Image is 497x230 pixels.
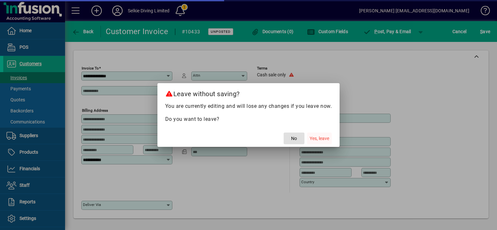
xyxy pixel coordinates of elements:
[165,102,332,110] p: You are currently editing and will lose any changes if you leave now.
[291,135,297,142] span: No
[284,133,304,144] button: No
[165,115,332,123] p: Do you want to leave?
[307,133,332,144] button: Yes, leave
[310,135,329,142] span: Yes, leave
[157,83,340,102] h2: Leave without saving?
